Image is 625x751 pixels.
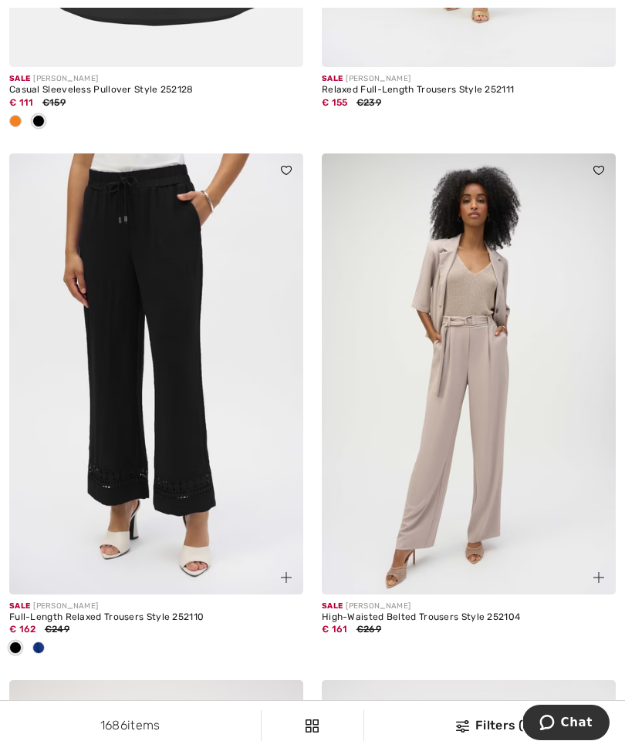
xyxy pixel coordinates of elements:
div: [PERSON_NAME] [9,601,303,612]
img: plus_v2.svg [281,572,292,583]
span: Sale [322,601,343,611]
div: [PERSON_NAME] [9,73,303,85]
span: Sale [322,74,343,83]
div: Black [27,109,50,135]
span: Sale [9,601,30,611]
div: Relaxed Full-Length Trousers Style 252111 [322,85,616,96]
span: €159 [42,97,66,108]
div: Royal Sapphire 163 [27,636,50,662]
span: €239 [356,97,381,108]
div: Filters (1) [373,716,616,735]
img: High-Waisted Belted Trousers Style 252104. Dune [322,153,616,594]
iframe: Opens a widget where you can chat to one of our agents [523,705,610,743]
span: €269 [356,624,381,635]
img: heart_black_full.svg [281,166,292,175]
div: Apricot [4,109,27,135]
div: Black [4,636,27,662]
div: [PERSON_NAME] [322,601,616,612]
span: € 111 [9,97,34,108]
span: €249 [45,624,69,635]
div: High-Waisted Belted Trousers Style 252104 [322,612,616,623]
span: Sale [9,74,30,83]
img: Filters [456,720,469,732]
img: plus_v2.svg [593,572,604,583]
img: heart_black_full.svg [593,166,604,175]
div: Casual Sleeveless Pullover Style 252128 [9,85,303,96]
span: € 155 [322,97,348,108]
img: Filters [306,719,319,732]
span: € 161 [322,624,348,635]
div: [PERSON_NAME] [322,73,616,85]
span: € 162 [9,624,36,635]
span: 1686 [100,718,127,732]
img: Full-Length Relaxed Trousers Style 252110. Black [9,153,303,594]
div: Full-Length Relaxed Trousers Style 252110 [9,612,303,623]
